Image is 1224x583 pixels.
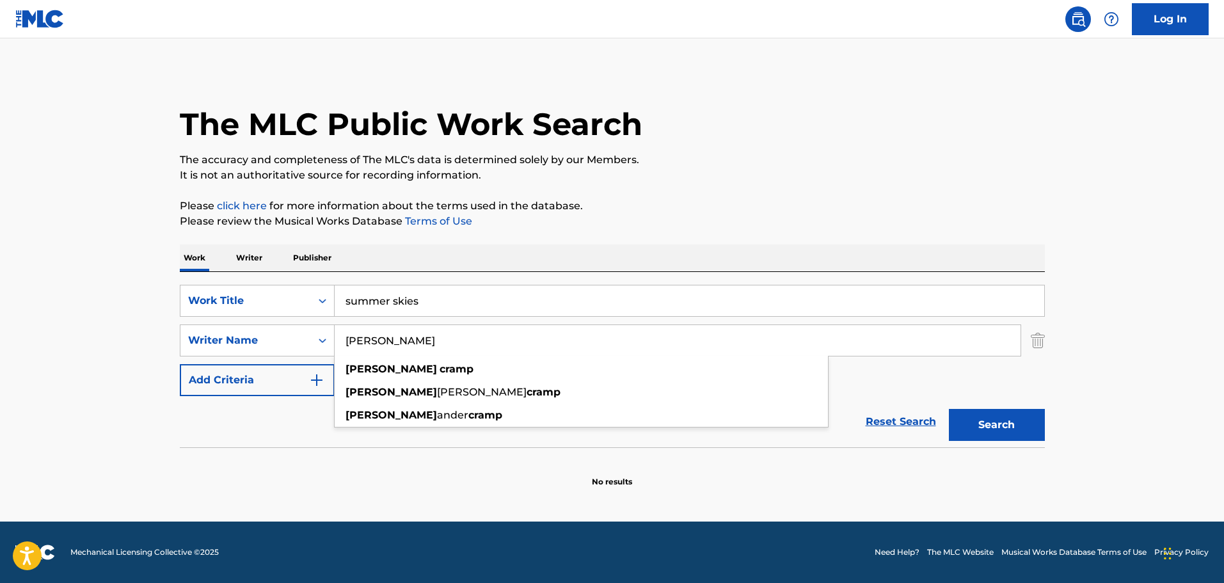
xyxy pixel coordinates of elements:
[1031,324,1045,356] img: Delete Criterion
[1001,547,1147,558] a: Musical Works Database Terms of Use
[1104,12,1119,27] img: help
[875,547,919,558] a: Need Help?
[402,215,472,227] a: Terms of Use
[1099,6,1124,32] div: Help
[180,364,335,396] button: Add Criteria
[346,409,437,421] strong: [PERSON_NAME]
[180,214,1045,229] p: Please review the Musical Works Database
[188,293,303,308] div: Work Title
[180,105,642,143] h1: The MLC Public Work Search
[1160,522,1224,583] iframe: Chat Widget
[217,200,267,212] a: click here
[15,545,55,560] img: logo
[232,244,266,271] p: Writer
[927,547,994,558] a: The MLC Website
[289,244,335,271] p: Publisher
[437,409,468,421] span: ander
[309,372,324,388] img: 9d2ae6d4665cec9f34b9.svg
[1065,6,1091,32] a: Public Search
[346,363,437,375] strong: [PERSON_NAME]
[180,168,1045,183] p: It is not an authoritative source for recording information.
[346,386,437,398] strong: [PERSON_NAME]
[15,10,65,28] img: MLC Logo
[1132,3,1209,35] a: Log In
[1154,547,1209,558] a: Privacy Policy
[592,461,632,488] p: No results
[949,409,1045,441] button: Search
[1164,534,1172,573] div: Arrastrar
[70,547,219,558] span: Mechanical Licensing Collective © 2025
[180,244,209,271] p: Work
[468,409,502,421] strong: cramp
[1160,522,1224,583] div: Widget de chat
[527,386,560,398] strong: cramp
[180,285,1045,447] form: Search Form
[437,386,527,398] span: [PERSON_NAME]
[180,198,1045,214] p: Please for more information about the terms used in the database.
[440,363,473,375] strong: cramp
[188,333,303,348] div: Writer Name
[180,152,1045,168] p: The accuracy and completeness of The MLC's data is determined solely by our Members.
[1070,12,1086,27] img: search
[859,408,942,436] a: Reset Search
